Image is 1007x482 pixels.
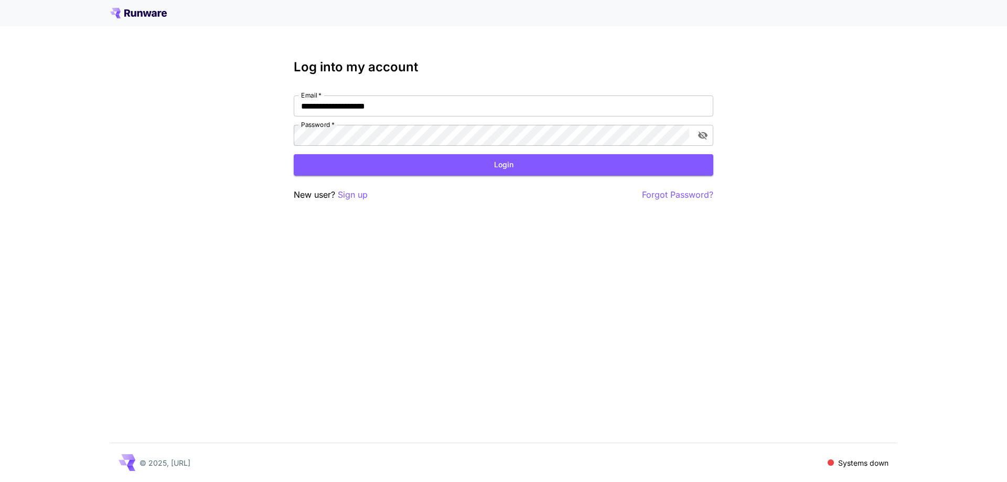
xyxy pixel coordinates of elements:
button: Login [294,154,713,176]
h3: Log into my account [294,60,713,74]
label: Email [301,91,322,100]
button: Sign up [338,188,368,201]
p: Systems down [838,457,888,468]
button: toggle password visibility [693,126,712,145]
label: Password [301,120,335,129]
p: © 2025, [URL] [140,457,190,468]
p: New user? [294,188,368,201]
button: Forgot Password? [642,188,713,201]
